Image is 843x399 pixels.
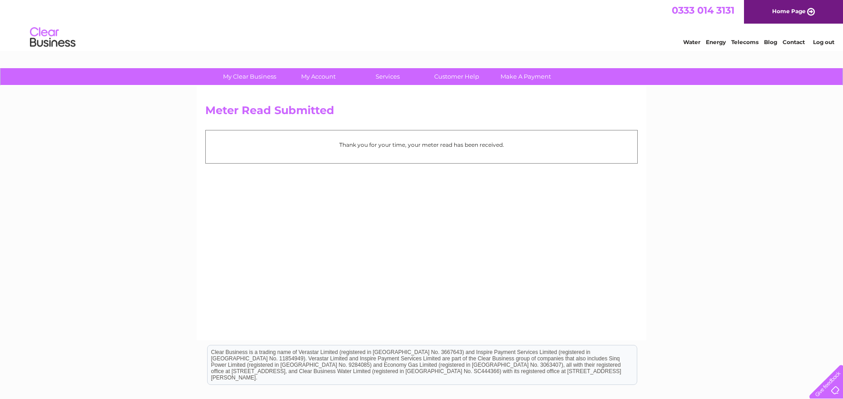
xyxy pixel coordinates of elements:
[683,39,700,45] a: Water
[419,68,494,85] a: Customer Help
[706,39,726,45] a: Energy
[764,39,777,45] a: Blog
[208,5,637,44] div: Clear Business is a trading name of Verastar Limited (registered in [GEOGRAPHIC_DATA] No. 3667643...
[813,39,834,45] a: Log out
[672,5,734,16] a: 0333 014 3131
[731,39,759,45] a: Telecoms
[281,68,356,85] a: My Account
[205,104,638,121] h2: Meter Read Submitted
[210,140,633,149] p: Thank you for your time, your meter read has been received.
[30,24,76,51] img: logo.png
[488,68,563,85] a: Make A Payment
[350,68,425,85] a: Services
[212,68,287,85] a: My Clear Business
[783,39,805,45] a: Contact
